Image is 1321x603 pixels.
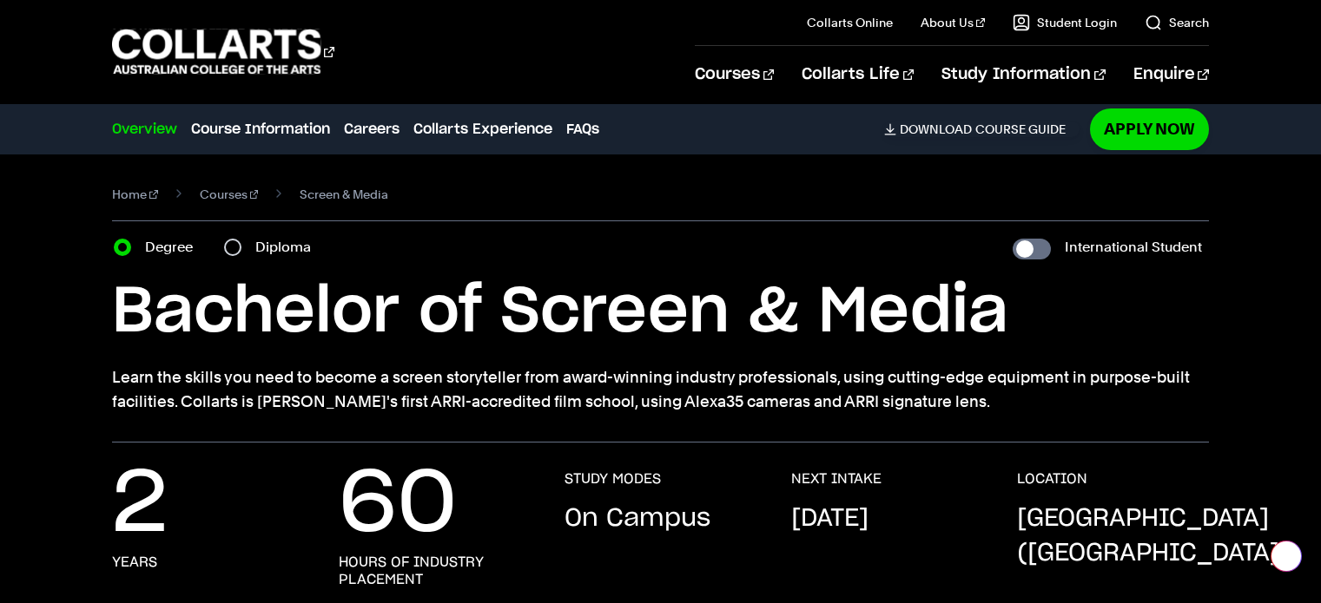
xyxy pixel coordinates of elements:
[900,121,972,137] span: Download
[565,501,710,536] p: On Campus
[339,470,457,540] p: 60
[1090,108,1209,149] a: Apply Now
[1133,46,1209,103] a: Enquire
[791,470,882,488] h3: NEXT INTAKE
[112,554,157,571] h3: years
[566,119,599,140] a: FAQs
[112,27,334,76] div: Go to homepage
[339,554,530,588] h3: hours of industry placement
[112,470,168,540] p: 2
[413,119,552,140] a: Collarts Experience
[884,121,1080,137] a: DownloadCourse Guide
[112,365,1208,414] p: Learn the skills you need to become a screen storyteller from award-winning industry professional...
[191,119,330,140] a: Course Information
[921,14,985,31] a: About Us
[1013,14,1117,31] a: Student Login
[695,46,774,103] a: Courses
[941,46,1105,103] a: Study Information
[1017,501,1290,571] p: [GEOGRAPHIC_DATA] ([GEOGRAPHIC_DATA])
[112,273,1208,351] h1: Bachelor of Screen & Media
[807,14,893,31] a: Collarts Online
[791,501,869,536] p: [DATE]
[565,470,661,488] h3: STUDY MODES
[255,235,321,259] label: Diploma
[112,182,158,206] a: Home
[802,46,914,103] a: Collarts Life
[300,182,388,206] span: Screen & Media
[1065,235,1202,259] label: International Student
[145,235,203,259] label: Degree
[200,182,259,206] a: Courses
[112,119,177,140] a: Overview
[1145,14,1209,31] a: Search
[344,119,400,140] a: Careers
[1017,470,1087,488] h3: LOCATION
